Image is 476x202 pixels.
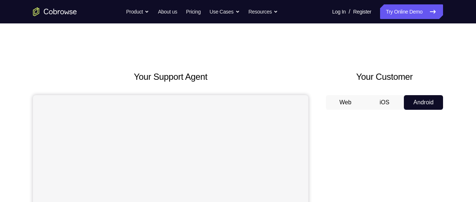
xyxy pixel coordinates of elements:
[353,4,371,19] a: Register
[349,7,350,16] span: /
[404,95,443,110] button: Android
[158,4,177,19] a: About us
[249,4,278,19] button: Resources
[209,4,239,19] button: Use Cases
[326,70,443,83] h2: Your Customer
[326,95,365,110] button: Web
[186,4,201,19] a: Pricing
[365,95,404,110] button: iOS
[380,4,443,19] a: Try Online Demo
[126,4,149,19] button: Product
[33,7,77,16] a: Go to the home page
[33,70,308,83] h2: Your Support Agent
[332,4,346,19] a: Log In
